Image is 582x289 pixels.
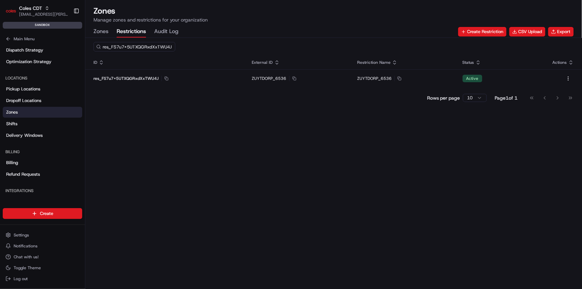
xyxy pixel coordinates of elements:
[427,95,460,101] p: Rows per page
[7,7,20,20] img: Nash
[5,5,16,16] img: Coles CDT
[55,96,112,109] a: 💻API Documentation
[14,99,52,106] span: Knowledge Base
[3,130,82,141] a: Delivery Windows
[6,59,52,65] span: Optimization Strategy
[463,60,509,65] div: Status
[93,5,574,16] h1: Zones
[3,252,82,262] button: Chat with us!
[40,211,53,217] span: Create
[3,84,82,95] a: Pickup Locations
[6,160,18,166] span: Billing
[7,27,124,38] p: Welcome 👋
[14,254,39,260] span: Chat with us!
[154,26,178,38] button: Audit Log
[23,65,112,72] div: Start new chat
[64,99,110,106] span: API Documentation
[7,65,19,77] img: 1736555255976-a54dd68f-1ca7-489b-9aae-adbdc363a1c4
[116,67,124,75] button: Start new chat
[14,36,34,42] span: Main Menu
[48,115,83,121] a: Powered byPylon
[6,47,43,53] span: Dispatch Strategy
[14,276,28,281] span: Log out
[548,27,574,37] button: Export
[525,60,574,65] div: Actions
[23,72,86,77] div: We're available if you need us!
[3,22,82,29] div: sandbox
[6,132,43,139] span: Delivery Windows
[495,95,518,101] div: Page 1 of 1
[93,26,108,38] button: Zones
[252,60,341,65] div: External ID
[7,100,12,105] div: 📗
[252,76,287,81] span: ZUYTDORP_6536
[19,12,68,17] button: [EMAIL_ADDRESS][PERSON_NAME][PERSON_NAME][DOMAIN_NAME]
[6,121,17,127] span: Shifts
[3,241,82,251] button: Notifications
[6,86,40,92] span: Pickup Locations
[463,75,482,82] div: Active
[3,107,82,118] a: Zones
[6,98,41,104] span: Dropoff Locations
[3,73,82,84] div: Locations
[6,109,18,115] span: Zones
[93,16,574,23] p: Manage zones and restrictions for your organization
[117,26,146,38] button: Restrictions
[93,42,175,52] input: Search for a restriction
[3,208,82,219] button: Create
[3,146,82,157] div: Billing
[357,76,392,81] span: ZUYTDORP_6536
[3,45,82,56] a: Dispatch Strategy
[93,76,159,81] span: res_FS7u7x5UTXQGRxdXxTWU4J
[509,27,545,37] button: CSV Upload
[14,243,38,249] span: Notifications
[3,3,71,19] button: Coles CDTColes CDT[EMAIL_ADDRESS][PERSON_NAME][PERSON_NAME][DOMAIN_NAME]
[3,95,82,106] a: Dropoff Locations
[3,56,82,67] a: Optimization Strategy
[3,263,82,273] button: Toggle Theme
[19,5,42,12] button: Coles CDT
[3,34,82,44] button: Main Menu
[14,232,29,238] span: Settings
[458,27,507,37] button: Create Restriction
[3,118,82,129] a: Shifts
[3,169,82,180] a: Refund Requests
[6,171,40,177] span: Refund Requests
[4,96,55,109] a: 📗Knowledge Base
[3,185,82,196] div: Integrations
[14,265,41,271] span: Toggle Theme
[3,230,82,240] button: Settings
[18,44,113,51] input: Clear
[357,60,446,65] div: Restriction Name
[58,100,63,105] div: 💻
[68,116,83,121] span: Pylon
[3,157,82,168] a: Billing
[93,60,236,65] div: ID
[3,274,82,284] button: Log out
